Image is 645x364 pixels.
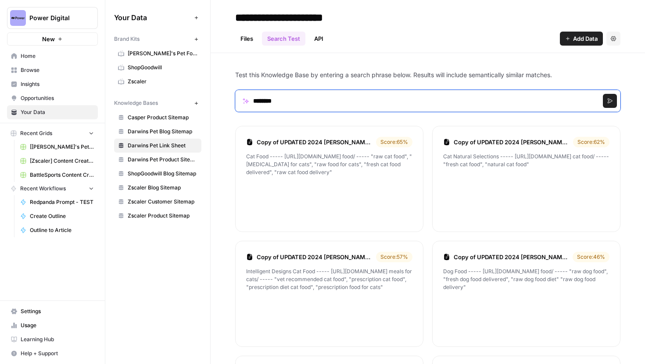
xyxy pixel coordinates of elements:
[114,209,201,223] a: Zscaler Product Sitemap
[128,170,197,178] span: ShopGoodwill Blog Sitemap
[21,307,94,315] span: Settings
[114,111,201,125] a: Casper Product Sitemap
[30,226,94,234] span: Outline to Article
[114,61,201,75] a: ShopGoodwill
[42,35,55,43] span: New
[21,335,94,343] span: Learning Hub
[10,10,26,26] img: Power Digital Logo
[16,168,98,182] a: BattleSports Content Creation
[128,78,197,86] span: Zscaler
[114,46,201,61] a: [PERSON_NAME]'s Pet Food
[7,332,98,346] a: Learning Hub
[246,153,412,221] p: Cat Food ----- [URL][DOMAIN_NAME] food/ ----- "raw cat food", "[MEDICAL_DATA] for cats", "raw foo...
[128,198,197,206] span: Zscaler Customer Sitemap
[16,209,98,223] a: Create Outline
[114,181,201,195] a: Zscaler Blog Sitemap
[7,346,98,360] button: Help + Support
[7,49,98,63] a: Home
[454,253,569,261] a: Copy of UPDATED 2024 [PERSON_NAME]'s - Keyword Map - [DATE] - Keyword Search Volumes
[21,66,94,74] span: Browse
[573,137,609,147] div: Score: 62 %
[573,252,609,262] div: Score: 46 %
[114,167,201,181] a: ShopGoodwill Blog Sitemap
[128,184,197,192] span: Zscaler Blog Sitemap
[7,7,98,29] button: Workspace: Power Digital
[257,253,373,261] a: Copy of UPDATED 2024 [PERSON_NAME]'s - Keyword Map - [DATE] - Keyword Search Volumes
[29,14,82,22] span: Power Digital
[376,137,412,147] div: Score: 65 %
[114,35,140,43] span: Brand Kits
[114,139,201,153] a: Darwins Pet Link Sheet
[21,321,94,329] span: Usage
[246,268,412,336] p: Intelligent Designs Cat Food ----- [URL][DOMAIN_NAME] meals for cats/ ----- "vet recommended cat ...
[21,80,94,88] span: Insights
[114,75,201,89] a: Zscaler
[7,105,98,119] a: Your Data
[7,32,98,46] button: New
[128,64,197,71] span: ShopGoodwill
[376,252,412,262] div: Score: 57 %
[30,171,94,179] span: BattleSports Content Creation
[21,350,94,357] span: Help + Support
[235,71,620,79] p: Test this Knowledge Base by entering a search phrase below. Results will include semantically sim...
[16,140,98,154] a: [[PERSON_NAME]'s Pet] Content Creation
[16,223,98,237] a: Outline to Article
[7,304,98,318] a: Settings
[30,157,94,165] span: [Zscaler] Content Creation
[7,91,98,105] a: Opportunities
[262,32,305,46] a: Search Test
[21,94,94,102] span: Opportunities
[7,127,98,140] button: Recent Grids
[257,138,373,146] a: Copy of UPDATED 2024 [PERSON_NAME]'s - Keyword Map - [DATE] - Keyword Search Volumes
[128,142,197,150] span: Darwins Pet Link Sheet
[443,153,609,221] p: Cat Natural Selections ----- [URL][DOMAIN_NAME] cat food/ ----- "fresh cat food", "natural cat food"
[21,108,94,116] span: Your Data
[16,154,98,168] a: [Zscaler] Content Creation
[7,182,98,195] button: Recent Workflows
[114,12,191,23] span: Your Data
[128,114,197,121] span: Casper Product Sitemap
[30,212,94,220] span: Create Outline
[7,77,98,91] a: Insights
[309,32,329,46] a: API
[128,50,197,57] span: [PERSON_NAME]'s Pet Food
[20,129,52,137] span: Recent Grids
[16,195,98,209] a: Redpanda Prompt - TEST
[235,90,620,112] input: Search phrase
[7,318,98,332] a: Usage
[128,212,197,220] span: Zscaler Product Sitemap
[114,99,158,107] span: Knowledge Bases
[454,138,570,146] a: Copy of UPDATED 2024 [PERSON_NAME]'s - Keyword Map - [DATE] - Keyword Search Volumes
[7,63,98,77] a: Browse
[21,52,94,60] span: Home
[114,125,201,139] a: Darwins Pet Blog Sitemap
[573,34,598,43] span: Add Data
[30,143,94,151] span: [[PERSON_NAME]'s Pet] Content Creation
[443,268,609,336] p: Dog Food ----- [URL][DOMAIN_NAME] food/ ----- "raw dog food", "fresh dog food delivered", "raw do...
[560,32,603,46] button: Add Data
[114,153,201,167] a: Darwins Pet Product Sitemap
[30,198,94,206] span: Redpanda Prompt - TEST
[128,128,197,136] span: Darwins Pet Blog Sitemap
[235,32,258,46] a: Files
[128,156,197,164] span: Darwins Pet Product Sitemap
[20,185,66,193] span: Recent Workflows
[114,195,201,209] a: Zscaler Customer Sitemap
